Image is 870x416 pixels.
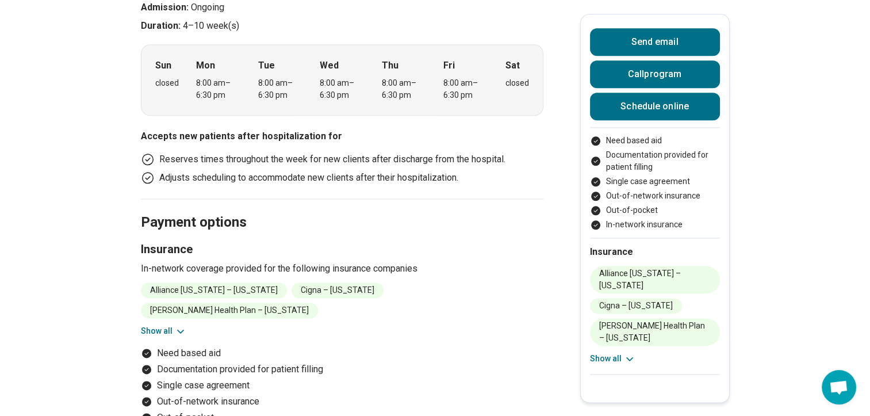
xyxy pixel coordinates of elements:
[590,204,720,216] li: Out-of-pocket
[141,129,543,143] h3: Accepts new patients after hospitalization for
[590,135,720,147] li: Need based aid
[258,77,302,101] div: 8:00 am – 6:30 pm
[590,266,720,293] li: Alliance [US_STATE] – [US_STATE]
[141,346,543,360] li: Need based aid
[141,395,543,409] li: Out-of-network insurance
[159,152,505,166] p: Reserves times throughout the week for new clients after discharge from the hospital.
[141,1,543,14] p: Ongoing
[590,149,720,173] li: Documentation provided for patient filling
[320,59,339,72] strong: Wed
[590,28,720,56] button: Send email
[590,245,720,259] h2: Insurance
[155,59,171,72] strong: Sun
[141,185,543,232] h2: Payment options
[141,283,287,298] li: Alliance [US_STATE] – [US_STATE]
[590,353,635,365] button: Show all
[590,175,720,188] li: Single case agreement
[443,77,488,101] div: 8:00 am – 6:30 pm
[822,370,856,404] div: Open chat
[141,19,239,33] p: 4–10 week(s)
[320,77,364,101] div: 8:00 am – 6:30 pm
[505,77,529,89] div: closed
[382,77,426,101] div: 8:00 am – 6:30 pm
[141,325,186,337] button: Show all
[196,59,215,72] strong: Mon
[155,77,179,89] div: closed
[141,379,543,392] li: Single case agreement
[141,241,543,257] h3: Insurance
[590,60,720,88] button: Callprogram
[590,219,720,231] li: In-network insurance
[141,44,543,116] div: When does the program meet?
[159,171,458,185] p: Adjusts scheduling to accommodate new clients after their hospitalization.
[258,59,275,72] strong: Tue
[141,303,318,318] li: [PERSON_NAME] Health Plan – [US_STATE]
[590,190,720,202] li: Out-of-network insurance
[590,298,682,314] li: Cigna – [US_STATE]
[590,135,720,231] ul: Payment options
[590,93,720,120] a: Schedule online
[141,362,543,376] li: Documentation provided for patient filling
[141,20,181,31] strong: Duration:
[443,59,455,72] strong: Fri
[505,59,520,72] strong: Sat
[382,59,398,72] strong: Thu
[141,2,189,13] strong: Admission:
[292,283,384,298] li: Cigna – [US_STATE]
[141,262,543,276] p: In-network coverage provided for the following insurance companies
[196,77,240,101] div: 8:00 am – 6:30 pm
[590,318,720,346] li: [PERSON_NAME] Health Plan – [US_STATE]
